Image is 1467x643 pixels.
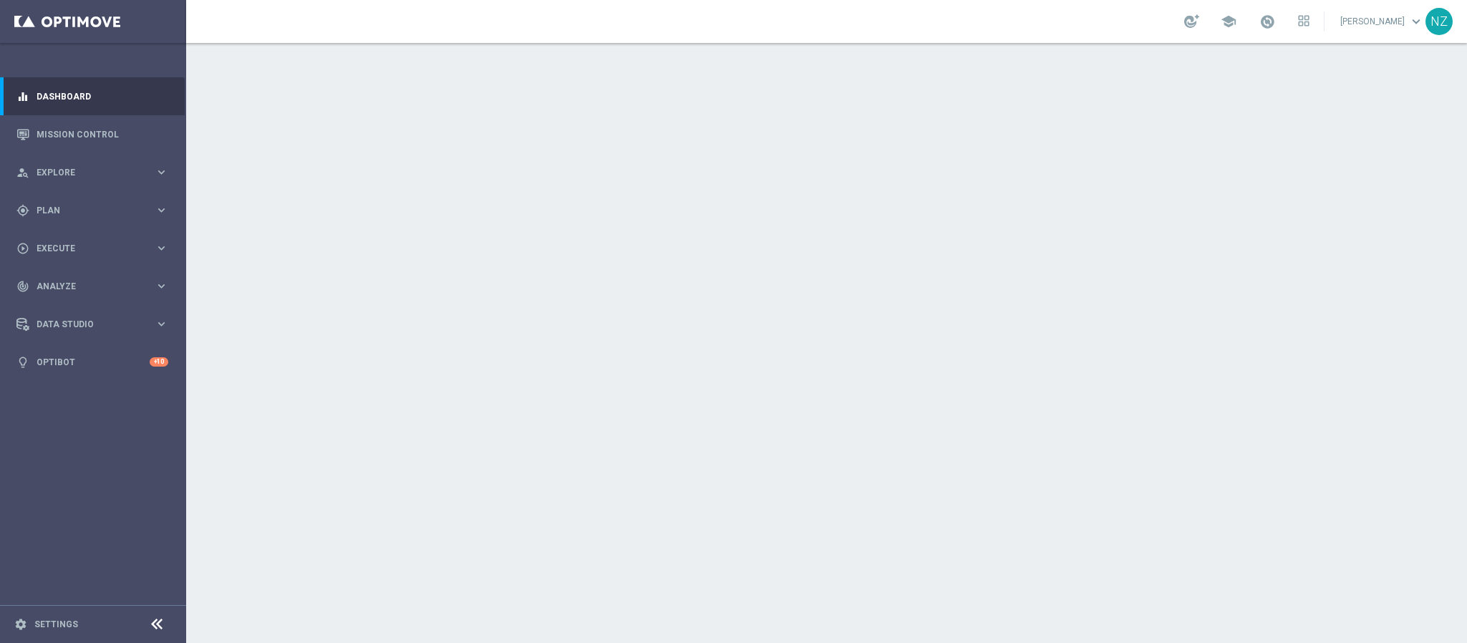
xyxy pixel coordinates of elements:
div: Execute [16,242,155,255]
span: school [1221,14,1236,29]
div: Data Studio [16,318,155,331]
div: +10 [150,357,168,367]
a: Settings [34,620,78,629]
button: gps_fixed Plan keyboard_arrow_right [16,205,169,216]
button: lightbulb Optibot +10 [16,357,169,368]
a: Dashboard [37,77,168,115]
a: Mission Control [37,115,168,153]
button: equalizer Dashboard [16,91,169,102]
i: equalizer [16,90,29,103]
span: Execute [37,244,155,253]
a: Optibot [37,343,150,381]
div: Analyze [16,280,155,293]
i: keyboard_arrow_right [155,203,168,217]
div: Dashboard [16,77,168,115]
i: keyboard_arrow_right [155,165,168,179]
button: Mission Control [16,129,169,140]
span: keyboard_arrow_down [1408,14,1424,29]
i: keyboard_arrow_right [155,279,168,293]
i: lightbulb [16,356,29,369]
i: keyboard_arrow_right [155,317,168,331]
div: Optibot [16,343,168,381]
i: settings [14,618,27,631]
div: Plan [16,204,155,217]
div: Mission Control [16,115,168,153]
i: person_search [16,166,29,179]
span: Data Studio [37,320,155,329]
span: Plan [37,206,155,215]
button: person_search Explore keyboard_arrow_right [16,167,169,178]
i: keyboard_arrow_right [155,241,168,255]
button: play_circle_outline Execute keyboard_arrow_right [16,243,169,254]
span: Explore [37,168,155,177]
div: Explore [16,166,155,179]
i: track_changes [16,280,29,293]
i: gps_fixed [16,204,29,217]
span: Analyze [37,282,155,291]
a: [PERSON_NAME]keyboard_arrow_down [1339,11,1425,32]
button: track_changes Analyze keyboard_arrow_right [16,281,169,292]
button: Data Studio keyboard_arrow_right [16,319,169,330]
div: NZ [1425,8,1453,35]
i: play_circle_outline [16,242,29,255]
